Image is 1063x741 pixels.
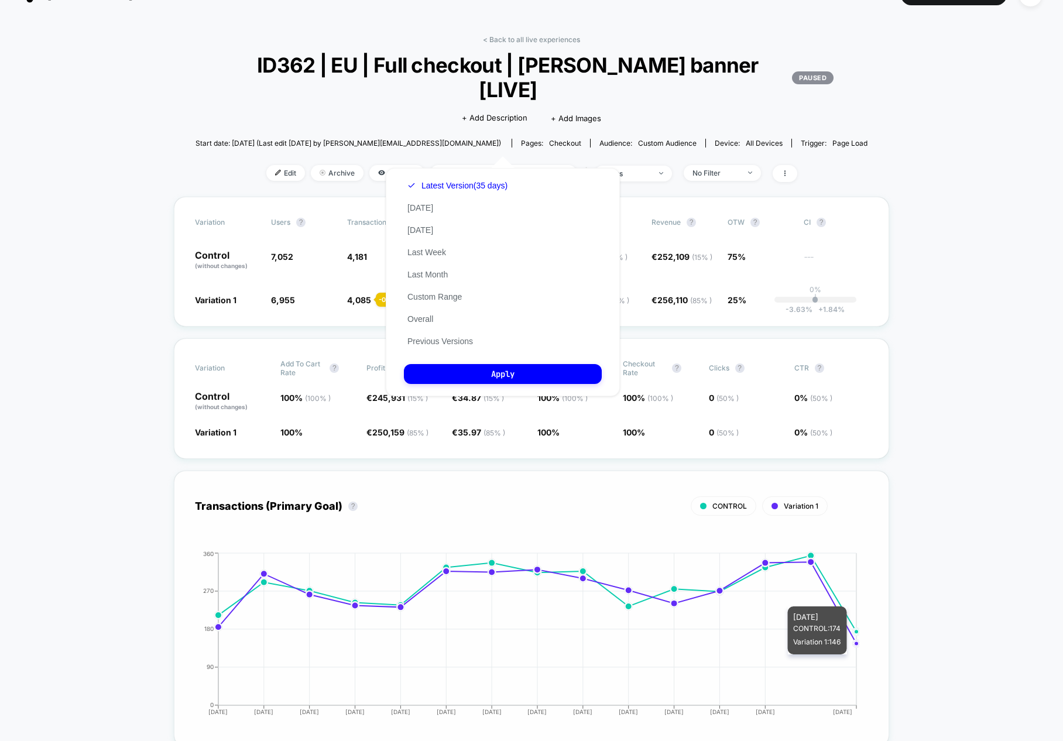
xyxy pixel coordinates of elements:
span: ( 100 % ) [647,394,673,403]
span: Variation [195,218,259,227]
span: Revenue [651,218,681,227]
span: 245,931 [372,393,428,403]
tspan: 180 [204,625,214,632]
a: < Back to all live experiences [483,35,580,44]
span: + Add Description [462,112,527,124]
tspan: [DATE] [573,708,592,715]
span: (without changes) [195,262,248,269]
span: CTR [794,363,809,372]
span: Clicks [709,363,729,372]
tspan: 0 [210,701,214,708]
button: ? [672,363,681,373]
span: 100 % [623,393,673,403]
span: Archive [311,165,364,181]
span: 252,109 [657,252,712,262]
div: Audience: [599,139,697,147]
span: + Add Images [551,114,601,123]
span: 100 % [537,427,560,437]
span: Checkout Rate [623,359,666,377]
span: Device: [705,139,791,147]
span: Page Load [832,139,867,147]
span: 100 % [623,427,645,437]
span: € [651,252,712,262]
span: Profit [366,363,385,372]
button: Apply [404,364,602,384]
tspan: 360 [203,550,214,557]
button: [DATE] [404,203,437,213]
button: Previous Versions [404,336,476,347]
span: Preview [369,165,424,181]
span: 4,181 [347,252,367,262]
span: Start date: [DATE] (Last edit [DATE] by [PERSON_NAME][EMAIL_ADDRESS][DOMAIN_NAME]) [196,139,501,147]
span: 100 % [280,393,331,403]
span: checkout [549,139,581,147]
span: ( 85 % ) [484,428,505,437]
tspan: [DATE] [437,708,456,715]
button: ? [687,218,696,227]
span: Transactions [347,218,390,227]
tspan: [DATE] [391,708,410,715]
span: Variation 1 [195,427,236,437]
tspan: [DATE] [300,708,319,715]
img: end [320,170,325,176]
button: ? [330,363,339,373]
span: 100 % [280,427,303,437]
span: 0 [709,393,739,403]
p: | [814,294,817,303]
tspan: [DATE] [345,708,365,715]
span: CI [804,218,868,227]
span: ( 85 % ) [407,428,428,437]
span: € [651,295,712,305]
tspan: [DATE] [619,708,638,715]
span: 0 % [794,427,832,437]
div: No Filter [692,169,739,177]
span: + [818,305,823,314]
span: 0 % [794,393,832,403]
span: users [271,218,290,227]
p: PAUSED [792,71,834,84]
span: € [452,427,505,437]
span: Add To Cart Rate [280,359,324,377]
span: ( 100 % ) [305,394,331,403]
button: Overall [404,314,437,324]
button: [DATE] [404,225,437,235]
span: 25% [728,295,746,305]
span: 75% [728,252,746,262]
img: end [659,172,663,174]
button: Latest Version(35 days) [404,180,511,191]
p: Control [195,251,259,270]
tspan: [DATE] [664,708,684,715]
span: € [366,427,428,437]
tspan: [DATE] [482,708,502,715]
span: ( 50 % ) [810,428,832,437]
span: 7,052 [271,252,293,262]
button: ? [815,363,824,373]
tspan: [DATE] [833,708,852,715]
span: Custom Audience [638,139,697,147]
span: (without changes) [195,403,248,410]
img: edit [275,170,281,176]
span: ID362 | EU | Full checkout | [PERSON_NAME] banner [LIVE] [229,53,834,102]
span: 4,085 [347,295,371,305]
button: ? [735,363,745,373]
span: all devices [746,139,783,147]
span: Variation 1 [195,295,236,305]
tspan: [DATE] [528,708,547,715]
tspan: [DATE] [254,708,273,715]
span: ( 15 % ) [692,253,712,262]
button: ? [817,218,826,227]
span: Variation 1 [784,502,818,510]
div: Trigger: [801,139,867,147]
tspan: [DATE] [208,708,228,715]
tspan: 90 [207,663,214,670]
span: 1.84 % [812,305,845,314]
span: CONTROL [712,502,747,510]
span: 256,110 [657,295,712,305]
button: ? [348,502,358,511]
span: ( 50 % ) [810,394,832,403]
tspan: [DATE] [710,708,729,715]
button: ? [750,218,760,227]
span: 35.97 [458,427,505,437]
p: 0% [810,285,821,294]
button: Last Week [404,247,450,258]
